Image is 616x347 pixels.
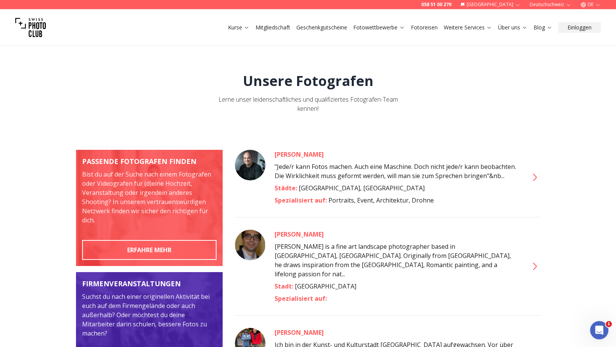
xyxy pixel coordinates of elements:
[82,292,210,337] span: Suchst du nach einer originellen Aktivität bei euch auf dem Firmengelände oder auch außerhalb? Od...
[606,321,612,327] span: 1
[275,162,516,180] span: "Jede/r kann Fotos machen. Auch eine Maschine. Doch nicht jede/r kann beobachten. Die Wirklichkei...
[225,22,252,33] button: Kurse
[495,22,530,33] button: Über uns
[296,24,347,31] a: Geschenkgutscheine
[82,156,217,167] div: PASSENDE FOTOGRAFEN FINDEN
[275,242,511,278] span: [PERSON_NAME] is a fine art landscape photographer based in [GEOGRAPHIC_DATA], [GEOGRAPHIC_DATA]....
[76,150,223,266] a: Meet the teamPASSENDE FOTOGRAFEN FINDENBist du auf der Suche nach einem Fotografen oder Videograf...
[275,230,519,239] a: [PERSON_NAME]
[275,150,519,159] a: [PERSON_NAME]
[15,12,46,43] img: Swiss photo club
[235,230,265,260] img: Andrea Sanchini
[350,22,408,33] button: Fotowettbewerbe
[218,95,398,113] span: Lerne unser leidenschaftliches und qualifiziertes Fotografen-Team kennen!
[243,73,373,89] h1: Unsere Fotografen
[252,22,293,33] button: Mitgliedschaft
[421,2,451,8] a: 058 51 00 270
[275,196,328,204] span: Spezialisiert auf :
[275,184,299,192] span: Städte :
[590,321,608,339] iframe: Intercom live chat
[530,22,555,33] button: Blog
[275,282,519,291] div: [GEOGRAPHIC_DATA]
[444,24,492,31] a: Weitere Services
[228,24,249,31] a: Kurse
[408,22,441,33] button: Fotoreisen
[275,183,519,193] div: [GEOGRAPHIC_DATA], [GEOGRAPHIC_DATA]
[82,170,211,224] span: Bist du auf der Suche nach einem Fotografen oder Videografen für (d)eine Hochzeit, Veranstaltung ...
[76,150,223,266] img: Meet the team
[275,294,327,303] span: Spezialisiert auf :
[534,24,552,31] a: Blog
[411,24,438,31] a: Fotoreisen
[82,278,217,289] div: FIRMENVERANSTALTUNGEN
[558,22,601,33] button: Einloggen
[353,24,405,31] a: Fotowettbewerbe
[235,150,265,180] img: Andi Keller
[255,24,290,31] a: Mitgliedschaft
[82,240,217,260] button: ERFAHRE MEHR
[275,196,519,205] div: Portraits, Event, Architektur, Drohne
[441,22,495,33] button: Weitere Services
[498,24,527,31] a: Über uns
[293,22,350,33] button: Geschenkgutscheine
[275,328,519,337] a: [PERSON_NAME]
[275,282,295,290] span: Stadt :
